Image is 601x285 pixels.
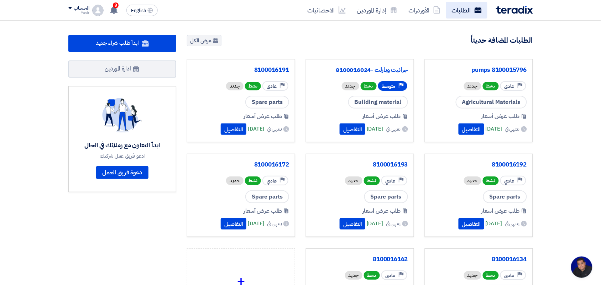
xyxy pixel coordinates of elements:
span: 8 [113,2,119,8]
span: ينتهي في [267,220,282,227]
span: عادي [505,178,514,184]
span: ينتهي في [386,125,401,133]
a: عرض الكل [187,35,221,46]
span: نشط [364,176,380,185]
span: ينتهي في [505,125,519,133]
span: Building material [348,96,408,109]
span: English [131,8,146,13]
span: ينتهي في [267,125,282,133]
img: Teradix logo [496,6,533,14]
span: Spare parts [245,190,289,203]
button: التفاصيل [221,123,246,135]
button: التفاصيل [340,218,365,229]
span: نشط [364,271,380,280]
span: ينتهي في [505,220,519,227]
span: نشط [483,176,499,185]
span: طلب عرض أسعار [481,112,520,121]
span: نشط [245,82,261,90]
span: نشط [483,271,499,280]
a: 8100015796 pumps [431,67,527,74]
span: [DATE] [248,125,264,133]
a: 8100016191 [193,67,289,74]
span: عادي [505,272,514,279]
span: ابدأ طلب شراء جديد [96,39,139,47]
span: ينتهي في [386,220,401,227]
span: نشط [245,176,261,185]
button: التفاصيل [459,218,484,229]
a: الأوردرات [403,2,446,19]
div: جديد [226,176,244,185]
span: Spare parts [483,190,527,203]
h4: الطلبات المضافة حديثاً [471,36,533,45]
a: 8100016172 [193,161,289,168]
a: 8100016134 [431,256,527,263]
div: Yasir [68,11,89,15]
div: ادعو فريق عمل شركتك [84,153,160,159]
a: الاحصائيات [302,2,351,19]
span: Agricultural Materials [456,96,527,109]
span: عادي [267,83,277,90]
span: [DATE] [367,125,383,133]
a: ادارة الموردين [68,60,177,78]
div: جديد [342,82,359,90]
button: التفاصيل [459,123,484,135]
a: 8100016193 [312,161,408,168]
div: الحساب [74,5,89,11]
a: إدارة الموردين [351,2,403,19]
div: جديد [464,176,481,185]
span: [DATE] [248,220,264,228]
button: التفاصيل [221,218,246,229]
button: التفاصيل [340,123,365,135]
div: Open chat [571,257,592,278]
div: جديد [226,82,244,90]
img: profile_test.png [92,5,104,16]
span: متوسط [382,83,396,90]
img: invite_your_team.svg [102,98,142,133]
a: الطلبات [446,2,487,19]
div: جديد [345,176,362,185]
span: [DATE] [367,220,383,228]
span: طلب عرض أسعار [362,207,401,215]
button: English [126,5,158,16]
a: جرانيت وبازلت -8100016024 [312,67,408,74]
a: 8100016192 [431,161,527,168]
span: [DATE] [486,220,502,228]
div: جديد [345,271,362,280]
a: 8100016162 [312,256,408,263]
div: جديد [464,82,481,90]
span: نشط [361,82,377,90]
span: نشط [483,82,499,90]
span: عادي [386,272,396,279]
div: جديد [464,271,481,280]
span: [DATE] [486,125,502,133]
span: طلب عرض أسعار [481,207,520,215]
span: عادي [267,178,277,184]
span: طلب عرض أسعار [244,207,282,215]
div: ابدأ التعاون مع زملائك في الحال [84,141,160,149]
span: عادي [386,178,396,184]
span: طلب عرض أسعار [362,112,401,121]
span: Spare parts [245,96,289,109]
a: دعوة فريق العمل [96,166,149,179]
span: Spare parts [364,190,408,203]
span: طلب عرض أسعار [244,112,282,121]
span: عادي [505,83,514,90]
